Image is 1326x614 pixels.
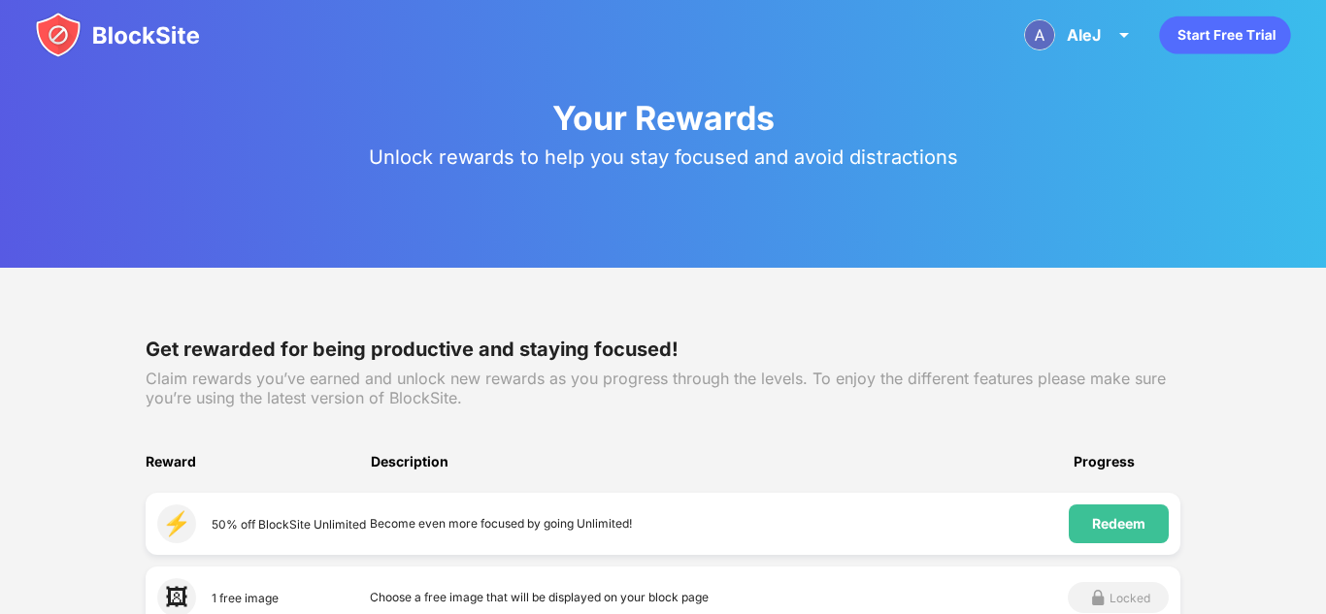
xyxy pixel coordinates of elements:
[1159,16,1291,54] div: animation
[146,369,1180,407] div: Claim rewards you’ve earned and unlock new rewards as you progress through the levels. To enjoy t...
[146,454,371,493] div: Reward
[1110,591,1150,605] div: Locked
[212,591,279,605] div: 1 free image
[1067,25,1101,45] div: AleJ
[35,12,200,58] img: blocksite-icon.svg
[1024,19,1055,50] img: ACg8ocKkNmAOOQfwYzq7okoTLgr_WDsUkxUK83oVR-RpMz2P1e65JA=s96-c
[371,454,1074,493] div: Description
[212,517,366,532] div: 50% off BlockSite Unlimited
[157,504,196,543] div: ⚡️
[370,504,1069,543] div: Become even more focused by going Unlimited!
[1092,516,1145,532] div: Redeem
[146,338,1180,361] div: Get rewarded for being productive and staying focused!
[1086,586,1110,609] img: grey-lock.svg
[1074,454,1179,493] div: Progress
